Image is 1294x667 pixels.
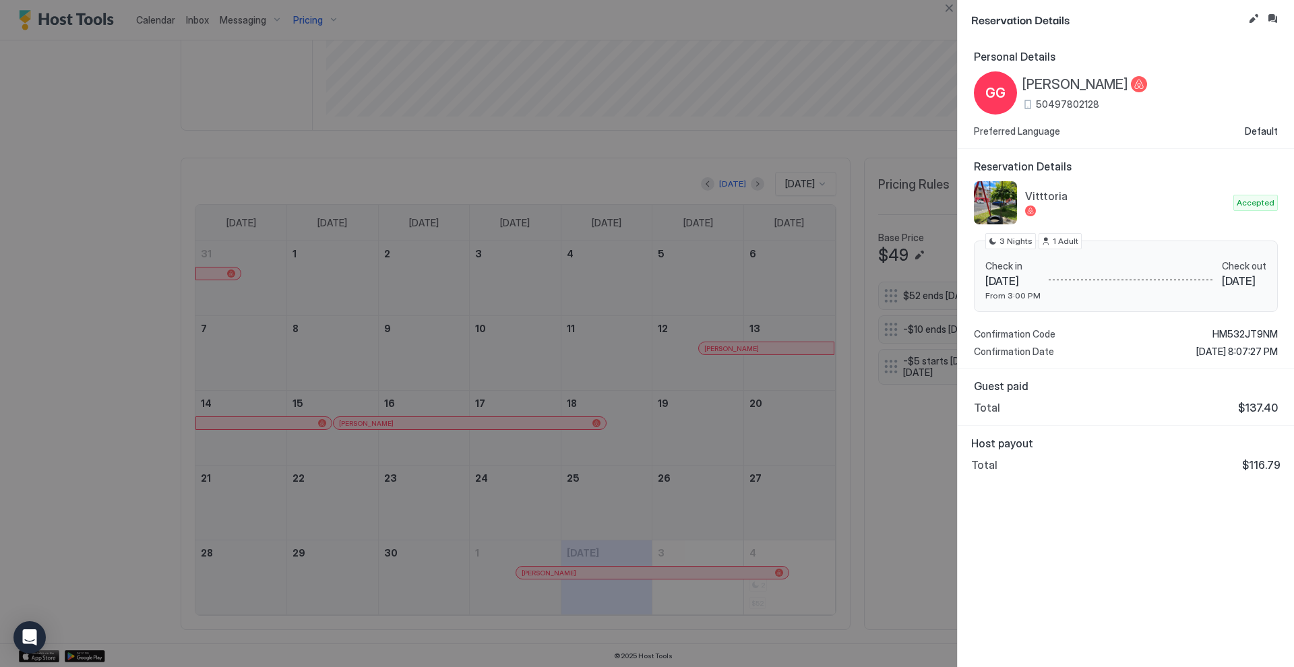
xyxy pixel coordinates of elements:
[974,379,1278,393] span: Guest paid
[1196,346,1278,358] span: [DATE] 8:07:27 PM
[974,401,1000,414] span: Total
[971,11,1243,28] span: Reservation Details
[971,437,1281,450] span: Host payout
[1053,235,1078,247] span: 1 Adult
[985,274,1041,288] span: [DATE]
[1238,401,1278,414] span: $137.40
[974,50,1278,63] span: Personal Details
[1025,189,1228,203] span: Vitttoria
[999,235,1033,247] span: 3 Nights
[1212,328,1278,340] span: HM532JT9NM
[1264,11,1281,27] button: Inbox
[1242,458,1281,472] span: $116.79
[13,621,46,654] div: Open Intercom Messenger
[985,290,1041,300] span: From 3:00 PM
[1245,11,1262,27] button: Edit reservation
[974,125,1060,137] span: Preferred Language
[974,160,1278,173] span: Reservation Details
[1237,197,1274,209] span: Accepted
[985,260,1041,272] span: Check in
[1036,98,1099,110] span: 50497802128
[974,181,1017,224] div: listing image
[971,458,997,472] span: Total
[1222,260,1266,272] span: Check out
[985,83,1006,103] span: GG
[1022,76,1128,93] span: [PERSON_NAME]
[1222,274,1266,288] span: [DATE]
[974,328,1055,340] span: Confirmation Code
[974,346,1054,358] span: Confirmation Date
[1245,125,1278,137] span: Default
